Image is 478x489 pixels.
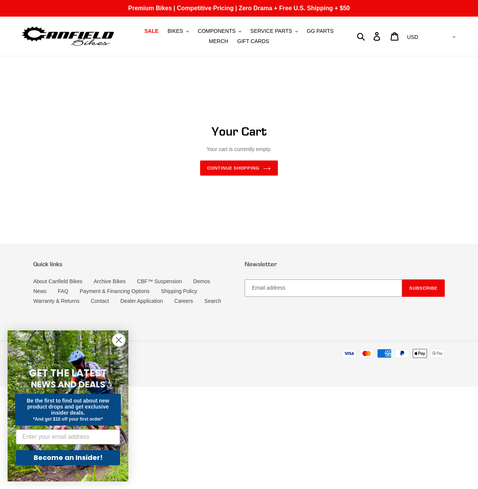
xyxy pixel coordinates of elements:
a: Continue shopping [200,160,278,176]
span: NEWS AND DEALS [31,378,105,390]
span: MERCH [209,38,228,45]
a: GG PARTS [303,26,337,36]
a: News [33,288,46,294]
h1: Your Cart [54,124,424,139]
a: Archive Bikes [94,278,126,284]
img: Canfield Bikes [21,25,115,48]
span: GG PARTS [307,28,333,34]
a: Dealer Application [120,298,163,304]
a: CBF™ Suspension [137,278,182,284]
span: *And get $10 off your first order* [33,416,103,422]
p: Quick links [33,261,233,268]
a: SALE [140,26,162,36]
a: FAQ [58,288,68,294]
button: BIKES [164,26,193,36]
a: Careers [174,298,193,304]
input: Enter your email address [16,429,120,444]
span: SERVICE PARTS [250,28,292,34]
span: SALE [144,28,158,34]
span: GIFT CARDS [237,38,269,45]
span: GET THE LATEST [29,366,107,380]
a: Demos [193,278,210,284]
span: BIKES [168,28,183,34]
a: GIFT CARDS [233,36,273,46]
button: COMPONENTS [194,26,245,36]
p: Your cart is currently empty. [54,145,424,153]
a: About Canfield Bikes [33,278,82,284]
a: Shipping Policy [161,288,197,294]
button: Become an Insider! [16,450,120,465]
input: Email address [245,279,402,297]
span: COMPONENTS [198,28,236,34]
p: Newsletter [245,261,445,268]
button: Close dialog [112,333,125,347]
a: Search [204,298,221,304]
button: SERVICE PARTS [247,26,301,36]
a: Warranty & Returns [33,298,79,304]
a: MERCH [205,36,232,46]
a: Contact [91,298,109,304]
button: Subscribe [402,279,445,297]
a: Payment & Financing Options [80,288,150,294]
span: Be the first to find out about new product drops and get exclusive insider deals. [27,398,109,416]
span: Subscribe [409,285,438,291]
